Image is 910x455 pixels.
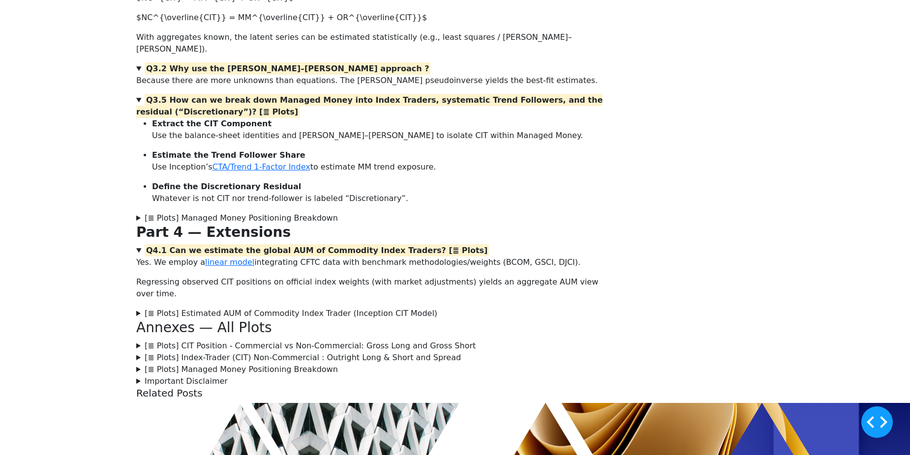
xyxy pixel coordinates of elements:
[136,387,774,399] h5: Related Posts
[136,340,611,352] summary: [≣ Plots] CIT Position - Commercial vs Non-Commercial: Gross Long and Gross Short
[146,246,487,255] strong: Q4.1 Can we estimate the global AUM of Commodity Index Traders? [≣ Plots]
[152,130,611,142] p: Use the balance-sheet identities and [PERSON_NAME]–[PERSON_NAME] to isolate CIT within Managed Mo...
[152,150,305,160] strong: Estimate the Trend Follower Share
[136,364,611,375] summary: [≣ Plots] Managed Money Positioning Breakdown
[205,257,254,267] a: linear model
[136,245,611,256] summary: Q4.1 Can we estimate the global AUM of Commodity Index Traders? [≣ Plots]
[136,12,611,24] p: $NC^{\overline{CIT}} = MM^{\overline{CIT}} + OR^{\overline{CIT}}$
[136,256,611,268] p: Yes. We employ a integrating CFTC data with benchmark methodologies/weights (BCOM, GSCI, DJCI).
[136,31,611,55] p: With aggregates known, the latent series can be estimated statistically (e.g., least squares / [P...
[136,75,611,86] p: Because there are more unknowns than equations. The [PERSON_NAME] pseudoinverse yields the best-f...
[152,161,611,173] p: Use Inception’s to estimate MM trend exposure.
[136,308,611,319] summary: [≣ Plots] Estimated AUM of Commodity Index Trader (Inception CIT Model)
[152,193,611,204] p: Whatever is not CIT nor trend-follower is labeled “Discretionary”.
[136,375,611,387] summary: Important Disclaimer
[152,182,301,191] strong: Define the Discretionary Residual
[136,276,611,300] p: Regressing observed CIT positions on official index weights (with market adjustments) yields an a...
[136,94,611,118] summary: Q3.5 How can we break down Managed Money into Index Traders, systematic Trend Followers, and the ...
[152,119,272,128] strong: Extract the CIT Component
[136,224,291,240] strong: Part 4 — Extensions
[136,95,603,116] strong: Q3.5 How can we break down Managed Money into Index Traders, systematic Trend Followers, and the ...
[146,64,429,73] strong: Q3.2 Why use the [PERSON_NAME]–[PERSON_NAME] approach ?
[212,162,310,171] a: CTA/Trend 1-Factor Index
[136,63,611,75] summary: Q3.2 Why use the [PERSON_NAME]–[PERSON_NAME] approach ?
[136,319,611,336] h3: Annexes — All Plots
[136,212,611,224] summary: [≣ Plots] Managed Money Positioning Breakdown
[136,352,611,364] summary: [≣ Plots] Index-Trader (CIT) Non-Commercial : Outright Long & Short and Spread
